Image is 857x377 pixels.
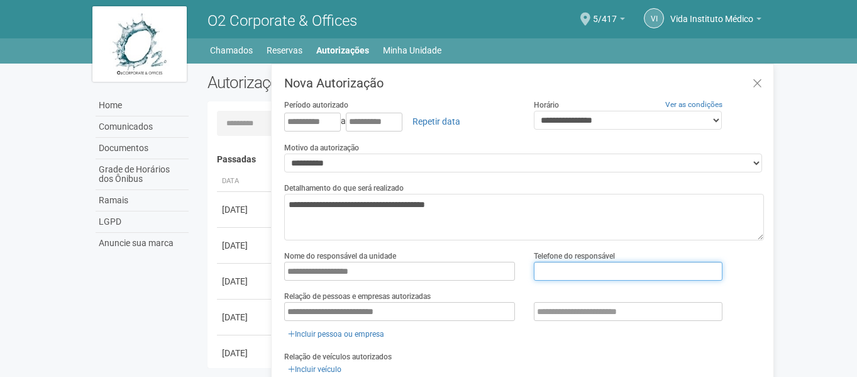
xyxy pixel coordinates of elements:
h2: Autorizações [207,73,477,92]
span: O2 Corporate & Offices [207,12,357,30]
a: Vida Instituto Médico [670,16,761,26]
a: Incluir veículo [284,363,345,376]
label: Nome do responsável da unidade [284,250,396,262]
span: 5/417 [593,2,617,24]
span: Vida Instituto Médico [670,2,753,24]
a: Minha Unidade [383,42,441,59]
div: [DATE] [222,239,268,252]
label: Motivo da autorização [284,142,359,154]
label: Relação de pessoas e empresas autorizadas [284,291,431,302]
label: Relação de veículos autorizados [284,351,392,363]
a: Home [96,95,189,116]
h3: Nova Autorização [284,77,764,89]
a: Comunicados [96,116,189,138]
div: [DATE] [222,203,268,216]
a: Anuncie sua marca [96,233,189,254]
a: VI [644,8,664,28]
a: Autorizações [316,42,369,59]
a: Documentos [96,138,189,159]
div: [DATE] [222,311,268,324]
label: Horário [534,99,559,111]
a: Repetir data [404,111,468,132]
label: Período autorizado [284,99,348,111]
div: a [284,111,515,132]
a: Grade de Horários dos Ônibus [96,159,189,190]
th: Data [217,171,274,192]
label: Telefone do responsável [534,250,615,262]
div: [DATE] [222,275,268,288]
a: Ver as condições [665,100,722,109]
a: Chamados [210,42,253,59]
label: Detalhamento do que será realizado [284,183,404,194]
a: 5/417 [593,16,625,26]
a: LGPD [96,211,189,233]
div: [DATE] [222,347,268,359]
h4: Passadas [217,155,756,164]
a: Reservas [267,42,302,59]
a: Ramais [96,190,189,211]
a: Incluir pessoa ou empresa [284,327,388,341]
img: logo.jpg [92,6,187,82]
